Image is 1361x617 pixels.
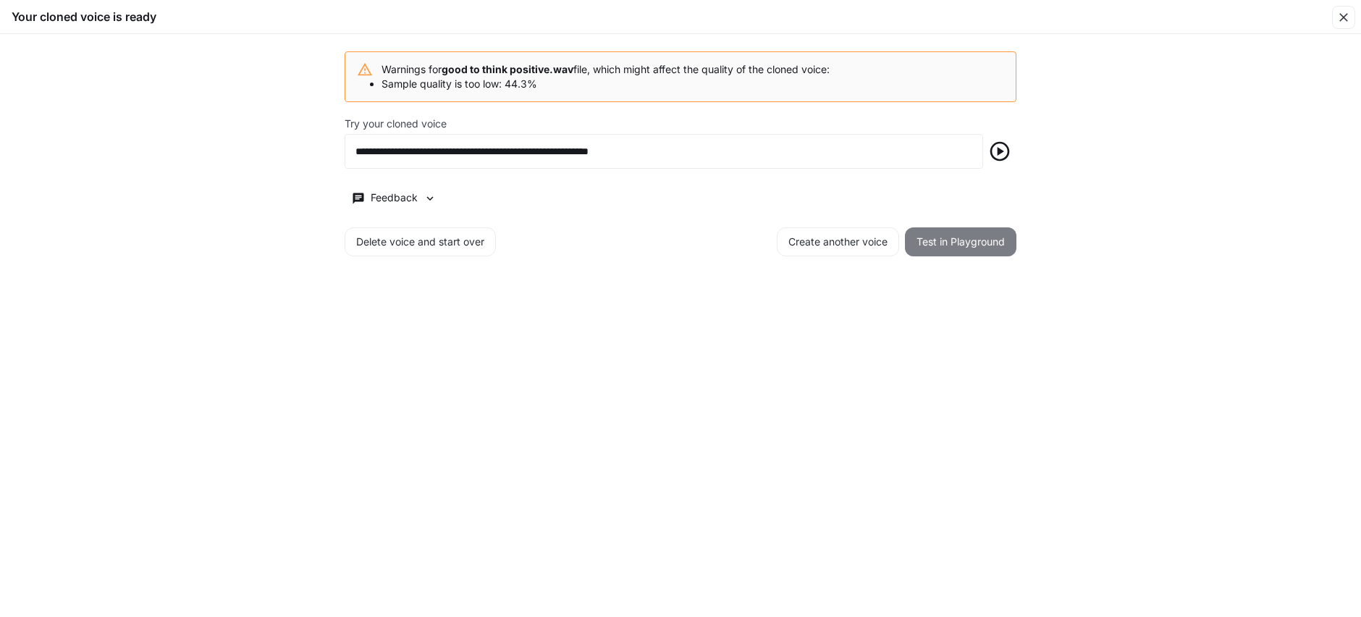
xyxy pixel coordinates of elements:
[777,227,899,256] button: Create another voice
[905,227,1016,256] button: Test in Playground
[345,227,496,256] button: Delete voice and start over
[382,77,830,91] li: Sample quality is too low: 44.3%
[382,56,830,97] div: Warnings for file, which might affect the quality of the cloned voice:
[442,63,573,75] b: good to think positive.wav
[345,119,447,129] p: Try your cloned voice
[12,9,156,25] h5: Your cloned voice is ready
[345,186,443,210] button: Feedback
